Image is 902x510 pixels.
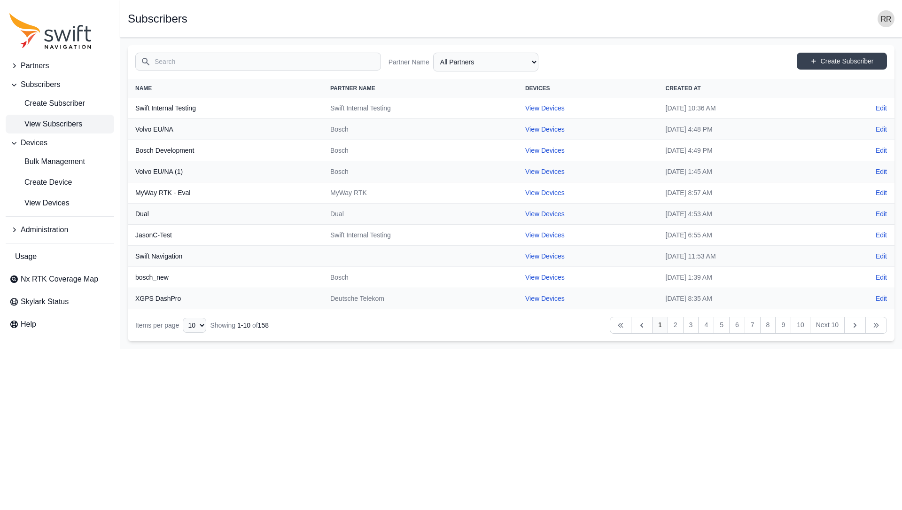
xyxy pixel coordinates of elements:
td: Swift Internal Testing [323,98,518,119]
a: Edit [876,146,887,155]
a: View Devices [525,168,565,175]
a: Edit [876,251,887,261]
a: View Devices [525,104,565,112]
a: Edit [876,167,887,176]
th: Swift Internal Testing [128,98,323,119]
th: Partner Name [323,79,518,98]
button: Partners [6,56,114,75]
a: 10 [791,317,810,334]
th: Volvo EU/NA (1) [128,161,323,182]
th: Volvo EU/NA [128,119,323,140]
td: [DATE] 4:53 AM [658,204,827,225]
select: Partner Name [433,53,538,71]
span: View Subscribers [9,118,82,130]
span: Create Device [9,177,72,188]
a: View Devices [525,147,565,154]
a: Create Subscriber [6,94,114,113]
a: View Devices [525,295,565,302]
a: Edit [876,294,887,303]
div: Showing of [210,321,269,330]
span: Partners [21,60,49,71]
a: 9 [775,317,791,334]
a: Edit [876,103,887,113]
button: Administration [6,220,114,239]
td: Deutsche Telekom [323,288,518,309]
td: Dual [323,204,518,225]
th: bosch_new [128,267,323,288]
span: Help [21,319,36,330]
span: Administration [21,224,68,235]
span: Nx RTK Coverage Map [21,274,98,285]
select: Display Limit [183,318,206,333]
a: Usage [6,247,114,266]
th: XGPS DashPro [128,288,323,309]
a: 8 [760,317,776,334]
a: View Devices [525,231,565,239]
a: View Devices [525,189,565,196]
button: Subscribers [6,75,114,94]
th: JasonC-Test [128,225,323,246]
span: View Devices [9,197,70,209]
a: View Devices [525,252,565,260]
th: Swift Navigation [128,246,323,267]
span: 158 [258,322,269,329]
th: Bosch Development [128,140,323,161]
span: Devices [21,137,47,149]
a: Nx RTK Coverage Map [6,270,114,289]
td: Bosch [323,140,518,161]
a: 7 [745,317,761,334]
td: Bosch [323,161,518,182]
th: Devices [518,79,658,98]
a: Edit [876,230,887,240]
a: Help [6,315,114,334]
td: [DATE] 4:49 PM [658,140,827,161]
a: 4 [698,317,714,334]
a: View Subscribers [6,115,114,133]
td: [DATE] 1:45 AM [658,161,827,182]
td: [DATE] 11:53 AM [658,246,827,267]
td: [DATE] 10:36 AM [658,98,827,119]
a: 3 [683,317,699,334]
td: MyWay RTK [323,182,518,204]
a: Bulk Management [6,152,114,171]
a: 2 [668,317,684,334]
button: Devices [6,133,114,152]
th: MyWay RTK - Eval [128,182,323,204]
td: [DATE] 8:35 AM [658,288,827,309]
nav: Table navigation [128,309,894,341]
span: Usage [15,251,37,262]
td: [DATE] 6:55 AM [658,225,827,246]
img: user photo [878,10,894,27]
a: Next 10 [810,317,845,334]
span: Subscribers [21,79,60,90]
td: [DATE] 4:48 PM [658,119,827,140]
h1: Subscribers [128,13,187,24]
a: 5 [714,317,730,334]
span: 1 - 10 [237,322,250,329]
a: View Devices [525,274,565,281]
span: Skylark Status [21,296,69,307]
a: View Devices [525,126,565,133]
span: Create Subscriber [9,98,85,109]
td: Bosch [323,119,518,140]
td: Swift Internal Testing [323,225,518,246]
th: Name [128,79,323,98]
td: Bosch [323,267,518,288]
a: Edit [876,188,887,197]
span: Items per page [135,322,179,329]
a: Edit [876,125,887,134]
td: [DATE] 8:57 AM [658,182,827,204]
span: Bulk Management [9,156,85,167]
a: Skylark Status [6,292,114,311]
a: 1 [652,317,668,334]
a: Edit [876,273,887,282]
a: View Devices [6,194,114,212]
td: [DATE] 1:39 AM [658,267,827,288]
a: Create Subscriber [797,53,887,70]
label: Partner Name [389,57,429,67]
input: Search [135,53,381,71]
th: Dual [128,204,323,225]
a: Edit [876,209,887,219]
a: View Devices [525,210,565,218]
a: 6 [729,317,745,334]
